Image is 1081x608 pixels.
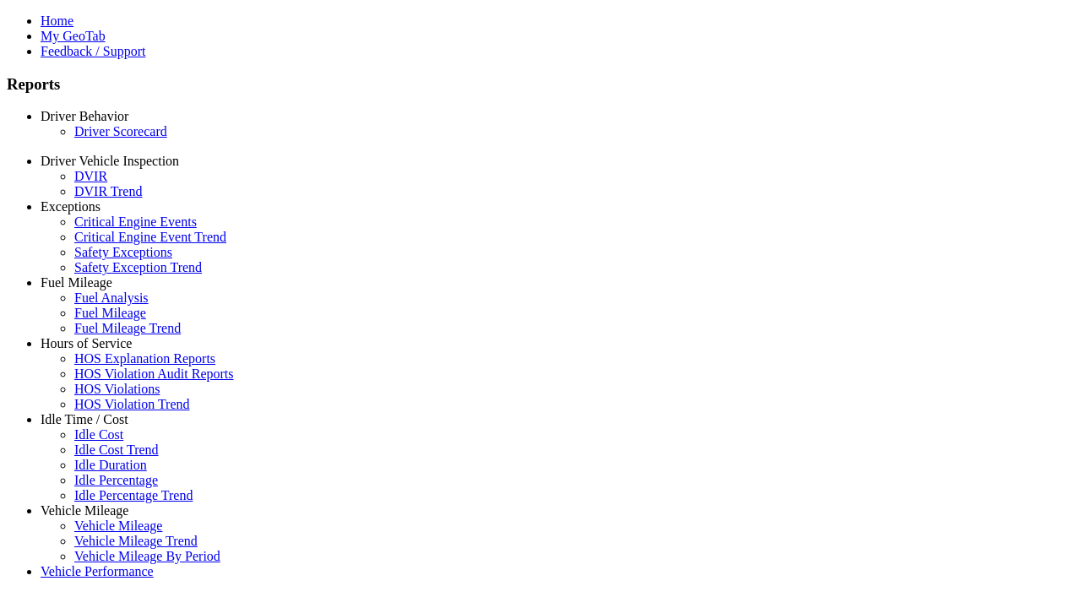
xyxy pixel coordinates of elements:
a: Idle Cost Trend [74,442,159,457]
a: Fuel Analysis [74,290,149,305]
a: Safety Exceptions [74,245,172,259]
a: DVIR [74,169,107,183]
a: Fuel Mileage [74,306,146,320]
a: Critical Engine Event Trend [74,230,226,244]
a: Idle Percentage [74,473,158,487]
a: Vehicle Mileage By Period [74,549,220,563]
a: Driver Scorecard [74,124,167,138]
a: Idle Duration [74,458,147,472]
a: Critical Engine Events [74,214,197,229]
a: Fuel Mileage [41,275,112,290]
a: Driver Vehicle Inspection [41,154,179,168]
a: Idle Percentage Trend [74,488,193,502]
h3: Reports [7,75,1074,94]
a: My GeoTab [41,29,106,43]
a: Idle Cost [74,427,123,442]
a: HOS Violation Audit Reports [74,366,234,381]
a: Fuel Mileage Trend [74,321,181,335]
a: Vehicle Performance [41,564,154,578]
a: Safety Exception Trend [74,260,202,274]
a: Feedback / Support [41,44,145,58]
a: Hours of Service [41,336,132,350]
a: Home [41,14,73,28]
a: HOS Violation Trend [74,397,190,411]
a: Vehicle Mileage [41,503,128,518]
a: HOS Explanation Reports [74,351,215,366]
a: Exceptions [41,199,100,214]
a: HOS Violations [74,382,160,396]
a: Vehicle Mileage Trend [74,534,198,548]
a: Idle Time / Cost [41,412,128,426]
a: Driver Behavior [41,109,128,123]
a: DVIR Trend [74,184,142,198]
a: Vehicle Mileage [74,518,162,533]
